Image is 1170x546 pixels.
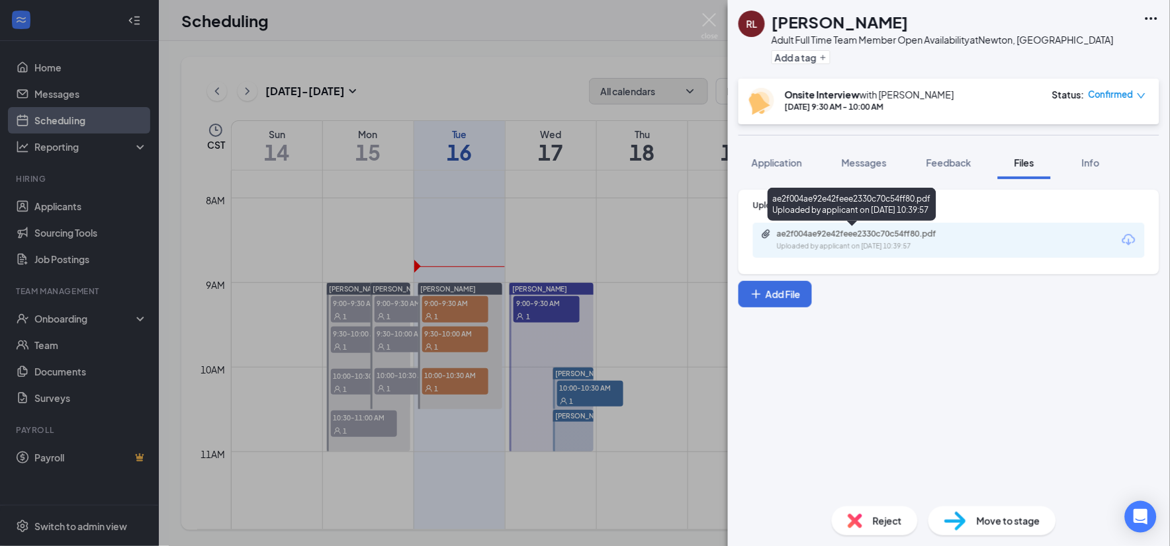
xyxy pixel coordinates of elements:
[1082,157,1100,169] span: Info
[1052,88,1085,101] div: Status :
[819,54,827,61] svg: Plus
[777,229,962,239] div: ae2f004ae92e42feee2330c70c54ff80.pdf
[785,88,954,101] div: with [PERSON_NAME]
[926,157,971,169] span: Feedback
[772,50,831,64] button: PlusAdd a tag
[1089,88,1134,101] span: Confirmed
[753,200,1145,211] div: Upload Resume
[1014,157,1034,169] span: Files
[777,241,975,252] div: Uploaded by applicant on [DATE] 10:39:57
[772,11,909,33] h1: [PERSON_NAME]
[746,17,758,30] div: RL
[977,514,1040,528] span: Move to stage
[1144,11,1159,26] svg: Ellipses
[752,157,802,169] span: Application
[739,281,812,307] button: Add FilePlus
[1121,232,1137,248] svg: Download
[785,101,954,112] div: [DATE] 9:30 AM - 10:00 AM
[750,288,763,301] svg: Plus
[761,229,772,239] svg: Paperclip
[1125,501,1157,533] div: Open Intercom Messenger
[1137,91,1146,100] span: down
[761,229,975,252] a: Paperclipae2f004ae92e42feee2330c70c54ff80.pdfUploaded by applicant on [DATE] 10:39:57
[772,33,1114,46] div: Adult Full Time Team Member Open Availability at Newton, [GEOGRAPHIC_DATA]
[768,188,936,221] div: ae2f004ae92e42feee2330c70c54ff80.pdf Uploaded by applicant on [DATE] 10:39:57
[842,157,887,169] span: Messages
[873,514,902,528] span: Reject
[785,89,860,100] b: Onsite Interview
